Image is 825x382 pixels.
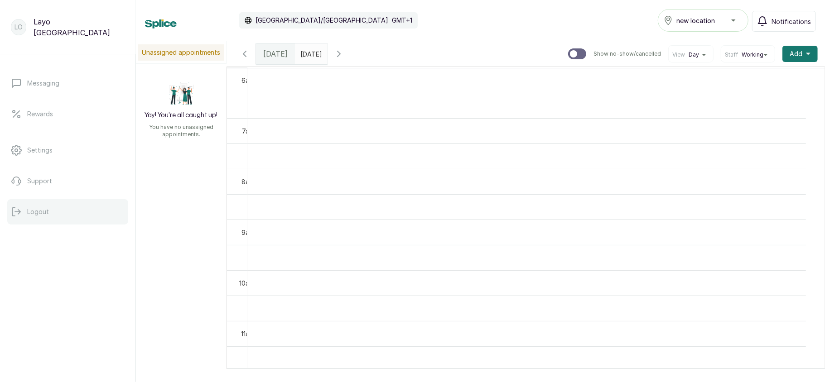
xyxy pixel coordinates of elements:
[725,51,771,58] button: StaffWorking
[7,71,128,96] a: Messaging
[239,329,256,339] div: 11am
[34,16,125,38] p: Layo [GEOGRAPHIC_DATA]
[658,9,748,32] button: new location
[237,278,256,288] div: 10am
[240,126,256,136] div: 7am
[7,101,128,127] a: Rewards
[752,11,816,32] button: Notifications
[790,49,802,58] span: Add
[392,16,412,25] p: GMT+1
[672,51,709,58] button: ViewDay
[772,17,811,26] span: Notifications
[7,168,128,194] a: Support
[27,207,49,216] p: Logout
[240,76,256,85] div: 6am
[27,110,53,119] p: Rewards
[145,111,218,120] h2: Yay! You’re all caught up!
[742,51,763,58] span: Working
[593,50,661,57] p: Show no-show/cancelled
[141,124,221,138] p: You have no unassigned appointments.
[672,51,685,58] span: View
[7,138,128,163] a: Settings
[725,51,738,58] span: Staff
[138,44,224,61] p: Unassigned appointments
[676,16,715,25] span: new location
[689,51,699,58] span: Day
[263,48,288,59] span: [DATE]
[256,16,388,25] p: [GEOGRAPHIC_DATA]/[GEOGRAPHIC_DATA]
[27,146,53,155] p: Settings
[7,199,128,224] button: Logout
[27,177,52,186] p: Support
[240,177,256,186] div: 8am
[256,43,295,64] div: [DATE]
[27,79,59,88] p: Messaging
[782,46,818,62] button: Add
[240,228,256,237] div: 9am
[14,23,23,32] p: LO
